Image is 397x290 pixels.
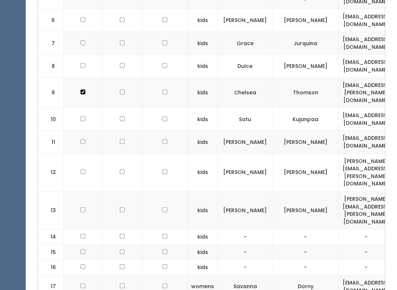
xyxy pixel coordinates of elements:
td: [PERSON_NAME] [218,131,272,154]
td: [PERSON_NAME] [272,192,339,229]
td: [EMAIL_ADDRESS][DOMAIN_NAME] [339,32,393,55]
td: Dulce [218,55,272,78]
td: [EMAIL_ADDRESS][DOMAIN_NAME] [339,131,393,154]
td: [PERSON_NAME] [272,55,339,78]
td: - [339,230,393,245]
td: kids [187,192,218,229]
td: [PERSON_NAME] [272,131,339,154]
td: - [339,260,393,276]
td: - [272,245,339,260]
td: 14 [38,230,64,245]
td: 15 [38,245,64,260]
td: kids [187,55,218,78]
td: kids [187,32,218,55]
td: 7 [38,32,64,55]
td: Kujanpaa [272,108,339,131]
td: kids [187,108,218,131]
td: Thomson [272,78,339,108]
td: 8 [38,55,64,78]
td: - [218,230,272,245]
td: - [339,245,393,260]
td: [PERSON_NAME] [272,10,339,32]
td: - [218,245,272,260]
td: [PERSON_NAME][EMAIL_ADDRESS][PERSON_NAME][DOMAIN_NAME] [339,192,393,229]
td: [PERSON_NAME] [218,192,272,229]
td: kids [187,10,218,32]
td: 9 [38,78,64,108]
td: kids [187,260,218,276]
td: kids [187,245,218,260]
td: Grace [218,32,272,55]
td: 13 [38,192,64,229]
td: kids [187,154,218,192]
td: [EMAIL_ADDRESS][PERSON_NAME][DOMAIN_NAME] [339,78,393,108]
td: 11 [38,131,64,154]
td: Jurquina [272,32,339,55]
td: [EMAIL_ADDRESS][DOMAIN_NAME] [339,55,393,78]
td: Chelsea [218,78,272,108]
td: [EMAIL_ADDRESS][DOMAIN_NAME] [339,10,393,32]
td: Satu [218,108,272,131]
td: - [272,260,339,276]
td: [PERSON_NAME] [218,10,272,32]
td: [PERSON_NAME] [218,154,272,192]
td: 6 [38,10,64,32]
td: [PERSON_NAME] [272,154,339,192]
td: 10 [38,108,64,131]
td: kids [187,78,218,108]
td: 16 [38,260,64,276]
td: 12 [38,154,64,192]
td: - [218,260,272,276]
td: kids [187,131,218,154]
td: - [272,230,339,245]
td: kids [187,230,218,245]
td: [PERSON_NAME][EMAIL_ADDRESS][PERSON_NAME][DOMAIN_NAME] [339,154,393,192]
td: [EMAIL_ADDRESS][DOMAIN_NAME] [339,108,393,131]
